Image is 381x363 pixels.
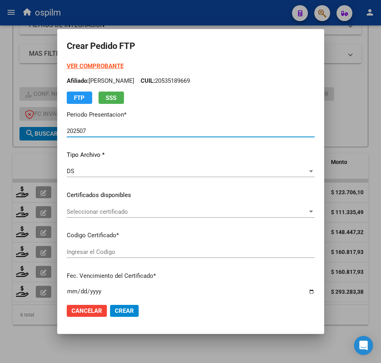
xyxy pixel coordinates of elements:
button: FTP [67,92,92,104]
button: SSS [99,92,124,104]
span: CUIL: [141,77,155,84]
button: Cancelar [67,305,107,317]
span: Cancelar [72,307,102,314]
span: FTP [74,94,85,101]
button: Crear [110,305,139,317]
span: Crear [115,307,134,314]
span: DS [67,168,74,175]
p: Fec. Vencimiento del Certificado [67,271,315,281]
span: Afiliado: [67,77,89,84]
p: Codigo Certificado [67,231,315,240]
div: Open Intercom Messenger [354,336,373,355]
a: VER COMPROBANTE [67,62,124,70]
h2: Crear Pedido FTP [67,39,315,54]
p: Certificados disponibles [67,191,315,200]
p: Periodo Presentacion [67,110,315,119]
p: [PERSON_NAME] 20535189669 [67,76,315,86]
span: SSS [106,94,116,101]
p: Tipo Archivo * [67,150,315,160]
span: Seleccionar certificado [67,208,308,215]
